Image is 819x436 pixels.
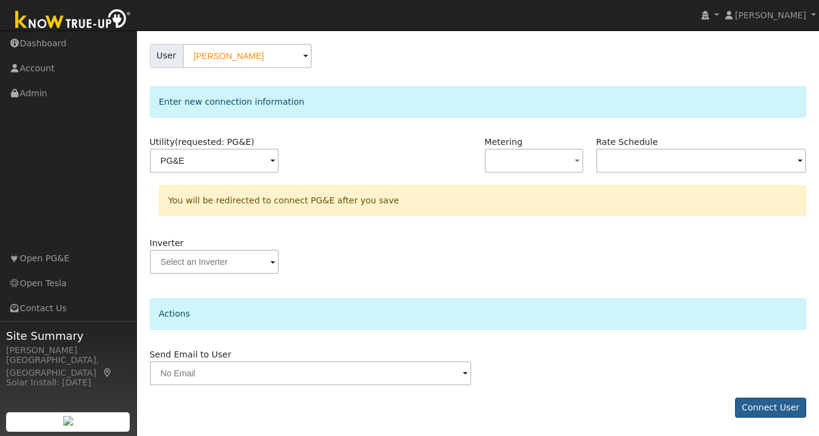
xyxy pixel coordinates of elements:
[150,250,279,274] input: Select an Inverter
[150,44,183,68] span: User
[183,44,312,68] input: Select a User
[735,398,807,418] button: Connect User
[102,368,113,378] a: Map
[596,136,658,149] label: Rate Schedule
[6,354,130,379] div: [GEOGRAPHIC_DATA], [GEOGRAPHIC_DATA]
[159,185,806,216] div: You will be redirected to connect PG&E after you save
[150,237,184,250] label: Inverter
[63,416,73,426] img: retrieve
[150,149,279,173] input: Select a Utility
[6,344,130,357] div: [PERSON_NAME]
[150,86,807,118] div: Enter new connection information
[150,361,472,385] input: No Email
[6,376,130,389] div: Solar Install: [DATE]
[485,136,523,149] label: Metering
[150,136,255,149] label: Utility
[9,7,137,34] img: Know True-Up
[735,10,806,20] span: [PERSON_NAME]
[150,298,807,329] div: Actions
[150,348,231,361] label: Send Email to User
[175,137,255,147] span: (requested: PG&E)
[6,328,130,344] span: Site Summary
